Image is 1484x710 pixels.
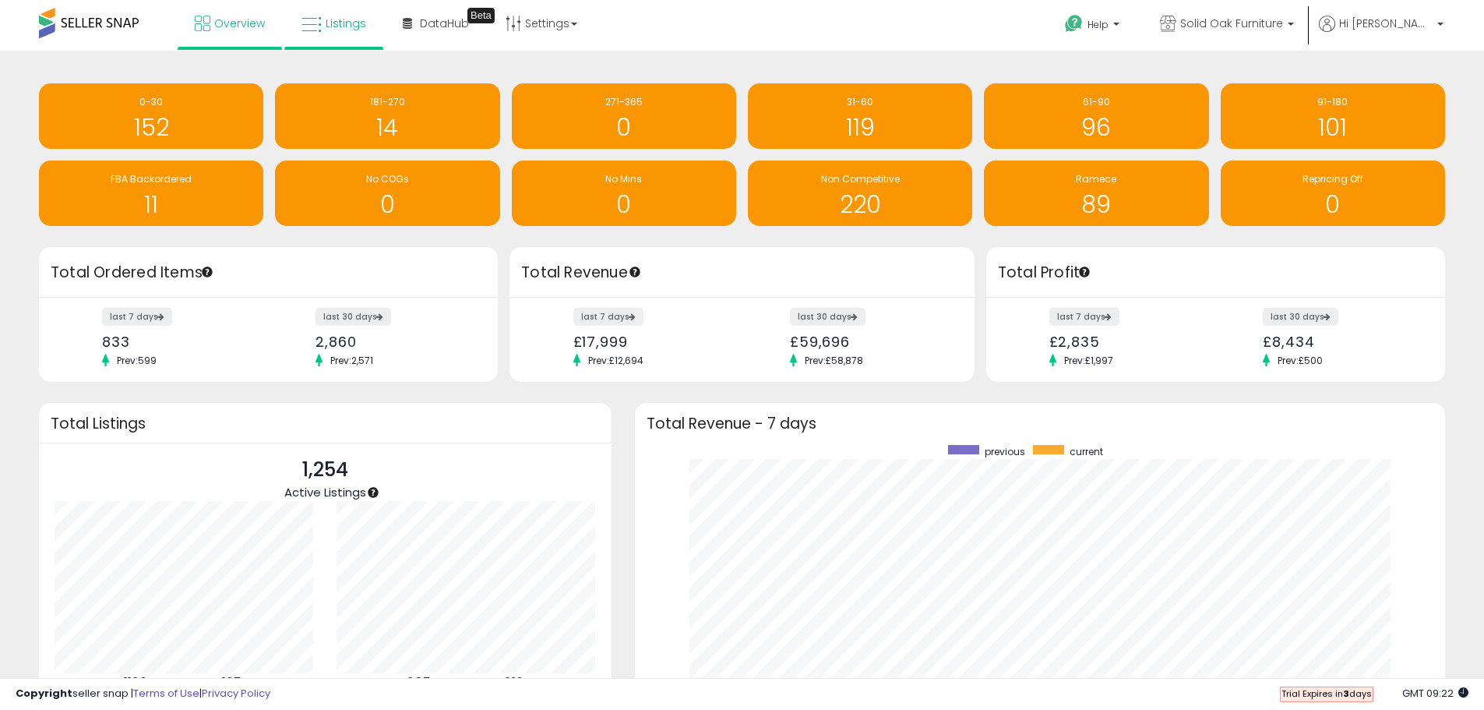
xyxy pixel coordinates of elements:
div: 2,860 [315,334,471,350]
i: Get Help [1064,14,1084,34]
label: last 7 days [1049,308,1119,326]
h1: 0 [520,192,728,217]
label: last 7 days [573,308,643,326]
h3: Total Listings [51,418,600,429]
h1: 119 [756,115,964,140]
a: No COGs 0 [275,161,499,226]
a: 61-90 96 [984,83,1208,149]
span: Prev: 2,571 [323,354,381,367]
span: 271-365 [605,95,643,108]
a: 31-60 119 [748,83,972,149]
span: current [1070,445,1103,458]
p: 1,254 [284,455,366,485]
div: £8,434 [1263,334,1418,350]
label: last 30 days [790,308,865,326]
div: Tooltip anchor [467,8,495,23]
a: 181-270 14 [275,83,499,149]
div: Tooltip anchor [200,265,214,279]
span: FBA Backordered [111,172,192,185]
div: £17,999 [573,334,731,350]
label: last 30 days [1263,308,1338,326]
span: 181-270 [370,95,405,108]
b: 1129 [124,673,148,692]
div: £2,835 [1049,334,1204,350]
a: Help [1052,2,1135,51]
span: Prev: £500 [1270,354,1331,367]
span: Prev: £1,997 [1056,354,1121,367]
span: DataHub [420,16,469,31]
b: 635 [406,673,431,692]
a: 271-365 0 [512,83,736,149]
a: Hi [PERSON_NAME] [1319,16,1443,51]
h1: 14 [283,115,492,140]
div: Tooltip anchor [366,486,380,500]
a: FBA Backordered 11 [39,161,263,226]
a: 0-30 152 [39,83,263,149]
div: 833 [102,334,257,350]
label: last 7 days [102,308,172,326]
span: Overview [214,16,265,31]
span: 0-30 [139,95,163,108]
h1: 0 [1228,192,1437,217]
span: Active Listings [284,484,366,500]
a: No Mins 0 [512,161,736,226]
h1: 89 [992,192,1200,217]
span: 31-60 [847,95,873,108]
h1: 0 [283,192,492,217]
h3: Total Revenue - 7 days [647,418,1433,429]
span: Prev: 599 [109,354,164,367]
span: Ramece [1076,172,1116,185]
span: Help [1087,18,1109,31]
a: 91-180 101 [1221,83,1445,149]
a: Terms of Use [133,686,199,701]
div: £59,696 [790,334,947,350]
h3: Total Profit [998,262,1433,284]
h1: 11 [47,192,256,217]
h1: 220 [756,192,964,217]
span: Hi [PERSON_NAME] [1339,16,1433,31]
label: last 30 days [315,308,391,326]
span: Trial Expires in days [1281,687,1372,700]
a: Non Competitive 220 [748,161,972,226]
span: Prev: £58,878 [797,354,871,367]
div: seller snap | | [16,687,270,701]
a: Privacy Policy [202,686,270,701]
span: Listings [326,16,366,31]
a: Repricing Off 0 [1221,161,1445,226]
h3: Total Ordered Items [51,262,486,284]
span: No COGs [366,172,409,185]
h1: 101 [1228,115,1437,140]
b: 125 [222,673,241,692]
h1: 152 [47,115,256,140]
b: 3 [1343,687,1349,700]
h1: 96 [992,115,1200,140]
span: 61-90 [1083,95,1110,108]
span: Solid Oak Furniture [1180,16,1283,31]
span: Repricing Off [1302,172,1363,185]
h3: Total Revenue [521,262,963,284]
span: No Mins [605,172,642,185]
b: 619 [503,673,524,692]
div: Tooltip anchor [628,265,642,279]
strong: Copyright [16,686,72,701]
span: Non Competitive [821,172,900,185]
span: 2025-09-9 09:22 GMT [1402,686,1468,701]
a: Ramece 89 [984,161,1208,226]
div: Tooltip anchor [1077,265,1091,279]
span: Prev: £12,694 [580,354,651,367]
span: 91-180 [1317,95,1348,108]
span: previous [985,445,1025,458]
h1: 0 [520,115,728,140]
